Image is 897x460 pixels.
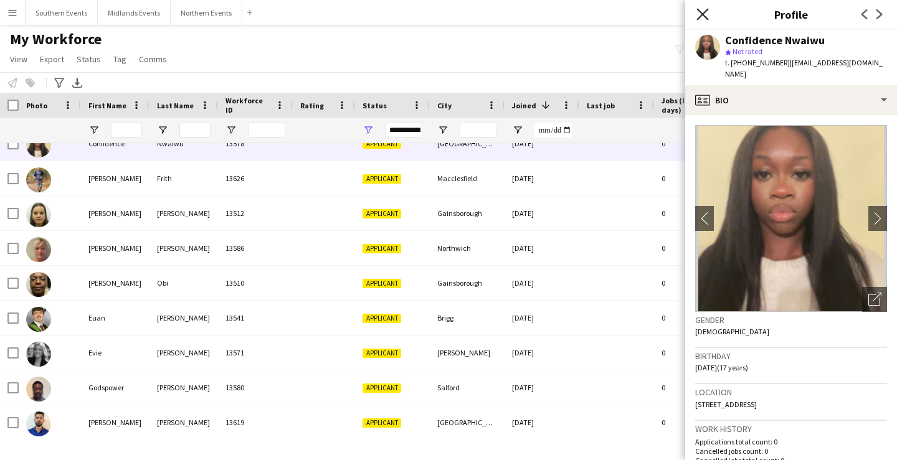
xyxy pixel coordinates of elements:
[363,383,401,393] span: Applicant
[363,418,401,428] span: Applicant
[534,123,572,138] input: Joined Filter Input
[430,161,505,195] div: Macclesfield
[695,423,887,434] h3: Work history
[218,196,293,230] div: 13512
[363,279,401,288] span: Applicant
[149,196,218,230] div: [PERSON_NAME]
[695,437,887,446] p: Applications total count: 0
[81,370,149,405] div: Godspower
[26,272,51,297] img: Emmanuel Obi
[363,139,401,149] span: Applicant
[725,58,790,67] span: t. [PHONE_NUMBER]
[139,54,167,65] span: Comms
[77,54,101,65] span: Status
[505,370,579,405] div: [DATE]
[733,47,762,56] span: Not rated
[218,161,293,195] div: 13626
[88,124,100,136] button: Open Filter Menu
[512,101,536,110] span: Joined
[225,96,270,115] span: Workforce ID
[157,124,168,136] button: Open Filter Menu
[149,336,218,370] div: [PERSON_NAME]
[149,126,218,161] div: Nwaiwu
[218,126,293,161] div: 13578
[157,101,194,110] span: Last Name
[695,327,769,336] span: [DEMOGRAPHIC_DATA]
[363,314,401,323] span: Applicant
[725,35,825,46] div: Confidence Nwaiwu
[654,161,735,195] div: 0
[70,75,85,90] app-action-btn: Export XLSX
[430,370,505,405] div: Salford
[111,123,142,138] input: First Name Filter Input
[430,126,505,161] div: [GEOGRAPHIC_DATA]
[26,377,51,401] img: Godspower Williams
[695,350,887,362] h3: Birthday
[430,231,505,265] div: Northwich
[26,101,47,110] span: Photo
[149,405,218,439] div: [PERSON_NAME]
[218,336,293,370] div: 13571
[505,196,579,230] div: [DATE]
[460,123,497,138] input: City Filter Input
[81,336,149,370] div: Evie
[171,1,242,25] button: Northern Events
[363,101,387,110] span: Status
[26,411,51,436] img: Hamza bin Khalid
[654,405,735,439] div: 0
[725,58,883,78] span: | [EMAIL_ADDRESS][DOMAIN_NAME]
[218,301,293,335] div: 13541
[134,51,172,67] a: Comms
[654,231,735,265] div: 0
[363,349,401,358] span: Applicant
[26,202,51,227] img: Eleanor Carter
[26,237,51,262] img: Eleanor Sanderson
[505,126,579,161] div: [DATE]
[40,54,64,65] span: Export
[218,405,293,439] div: 13619
[113,54,126,65] span: Tag
[248,123,285,138] input: Workforce ID Filter Input
[149,370,218,405] div: [PERSON_NAME]
[505,336,579,370] div: [DATE]
[218,370,293,405] div: 13580
[149,231,218,265] div: [PERSON_NAME]
[654,336,735,370] div: 0
[81,161,149,195] div: [PERSON_NAME]
[26,307,51,332] img: Euan Taylor
[81,126,149,161] div: Confidence
[35,51,69,67] a: Export
[225,124,237,136] button: Open Filter Menu
[505,301,579,335] div: [DATE]
[430,301,505,335] div: Brigg
[695,125,887,312] img: Crew avatar or photo
[149,161,218,195] div: Frith
[81,231,149,265] div: [PERSON_NAME]
[26,133,51,157] img: Confidence Nwaiwu
[108,51,131,67] a: Tag
[149,266,218,300] div: Obi
[695,314,887,326] h3: Gender
[862,287,887,312] div: Open photos pop-in
[26,167,51,192] img: Dave Frith
[430,196,505,230] div: Gainsborough
[10,30,102,49] span: My Workforce
[72,51,106,67] a: Status
[505,266,579,300] div: [DATE]
[81,301,149,335] div: Euan
[430,405,505,439] div: [GEOGRAPHIC_DATA]
[179,123,211,138] input: Last Name Filter Input
[505,231,579,265] div: [DATE]
[654,196,735,230] div: 0
[685,85,897,115] div: Bio
[685,6,897,22] h3: Profile
[363,124,374,136] button: Open Filter Menu
[98,1,171,25] button: Midlands Events
[437,101,452,110] span: City
[695,400,757,409] span: [STREET_ADDRESS]
[81,266,149,300] div: [PERSON_NAME]
[662,96,713,115] span: Jobs (last 90 days)
[430,266,505,300] div: Gainsborough
[10,54,27,65] span: View
[52,75,67,90] app-action-btn: Advanced filters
